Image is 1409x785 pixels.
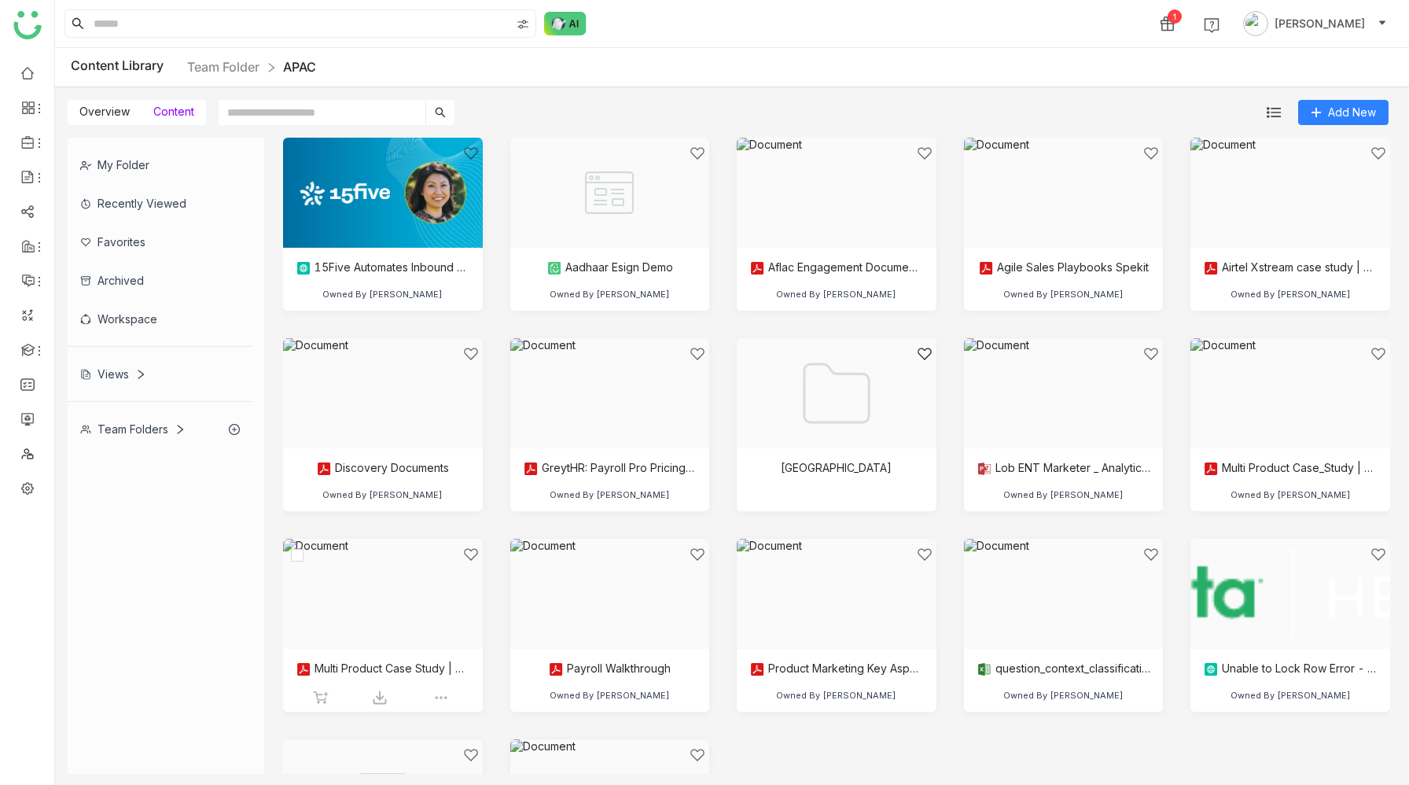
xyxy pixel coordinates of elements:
[1243,11,1268,36] img: avatar
[1267,105,1281,120] img: list.svg
[1328,104,1376,121] span: Add New
[977,461,1151,477] div: Lob ENT Marketer _ Analytical Persona _ Marketing Analytics [PERSON_NAME] edit Sales Manager
[749,662,924,677] div: Product Marketing Key Aspects Important
[749,260,924,276] div: Aflac Engagement Documents _ Alphabet
[316,461,449,477] div: Discovery Documents
[978,260,994,276] img: pdf.svg
[964,138,1164,248] img: Document
[546,260,673,276] div: Aadhaar Esign Demo
[296,260,470,276] div: 15Five Automates Inbound Lead Routing Using LeanData
[550,289,670,300] div: Owned By [PERSON_NAME]
[544,12,587,35] img: ask-buddy-normal.svg
[797,354,876,433] img: Folder
[1231,489,1351,500] div: Owned By [PERSON_NAME]
[1203,461,1378,477] div: Multi Product Case_Study | Cherry Blow Dry Bar
[1203,260,1219,276] img: pdf.svg
[523,461,539,477] img: pdf.svg
[372,690,388,706] img: download.svg
[296,260,311,276] img: article.svg
[433,690,449,706] img: more-options.svg
[776,289,896,300] div: Owned By [PERSON_NAME]
[1231,289,1351,300] div: Owned By [PERSON_NAME]
[80,422,186,436] div: Team Folders
[71,57,316,77] div: Content Library
[523,461,697,477] div: GreytHR: Payroll Pro Pricing and Features
[68,261,252,300] div: Archived
[1168,9,1182,24] div: 1
[1203,260,1378,276] div: Airtel Xstream case study | genepoint
[737,539,936,649] img: Document
[1203,662,1219,677] img: article.svg
[68,223,252,261] div: Favorites
[964,338,1164,448] img: Document
[1203,662,1378,677] div: Unable to Lock Row Error - What Does it Mean?
[1190,338,1390,448] img: Document
[776,690,896,701] div: Owned By [PERSON_NAME]
[316,461,332,477] img: pdf.svg
[1003,289,1124,300] div: Owned By [PERSON_NAME]
[1003,690,1124,701] div: Owned By [PERSON_NAME]
[187,59,259,75] a: Team Folder
[977,662,992,677] img: xlsx.svg
[546,260,562,276] img: paper.svg
[1204,17,1220,33] img: help.svg
[322,489,443,500] div: Owned By [PERSON_NAME]
[1298,100,1389,125] button: Add New
[283,539,483,649] img: Document
[80,367,146,381] div: Views
[749,662,765,677] img: pdf.svg
[548,662,564,677] img: pdf.svg
[517,18,529,31] img: search-type.svg
[1203,461,1219,477] img: pdf.svg
[977,461,992,477] img: pptx.svg
[550,690,670,701] div: Owned By [PERSON_NAME]
[510,138,710,248] img: Paper
[737,138,936,248] img: Document
[1231,690,1351,701] div: Owned By [PERSON_NAME]
[283,338,483,448] img: Document
[68,184,252,223] div: Recently Viewed
[977,662,1151,677] div: question_context_classification_dataset
[964,539,1164,649] img: Document
[749,260,765,276] img: pdf.svg
[781,461,892,474] div: [GEOGRAPHIC_DATA]
[548,662,671,677] div: Payroll Walkthrough
[68,146,252,184] div: My Folder
[68,300,252,338] div: Workspace
[1190,138,1390,248] img: Document
[550,489,670,500] div: Owned By [PERSON_NAME]
[13,11,42,39] img: logo
[283,59,316,75] a: APAC
[510,338,710,448] img: Document
[1240,11,1390,36] button: [PERSON_NAME]
[153,105,194,118] span: Content
[1275,15,1365,32] span: [PERSON_NAME]
[79,105,130,118] span: Overview
[510,539,710,649] img: Document
[1003,489,1124,500] div: Owned By [PERSON_NAME]
[322,289,443,300] div: Owned By [PERSON_NAME]
[978,260,1149,276] div: Agile Sales Playbooks Spekit
[313,690,329,706] img: add_to_share_grey.svg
